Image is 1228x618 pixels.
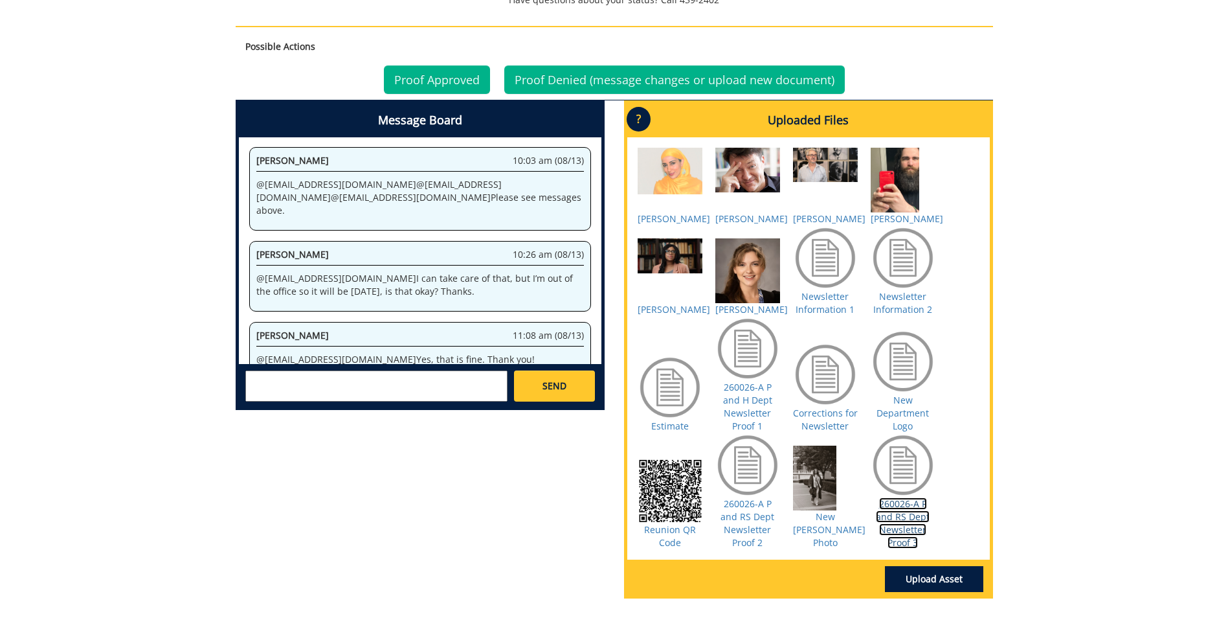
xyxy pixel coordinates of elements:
[513,154,584,167] span: 10:03 am (08/13)
[513,329,584,342] span: 11:08 am (08/13)
[627,107,651,132] p: ?
[873,290,932,315] a: Newsletter Information 2
[504,65,845,94] a: Proof Denied (message changes or upload new document)
[627,104,990,137] h4: Uploaded Files
[793,407,858,432] a: Corrections for Newsletter
[239,104,601,137] h4: Message Board
[638,212,710,225] a: [PERSON_NAME]
[256,154,329,166] span: [PERSON_NAME]
[876,394,929,432] a: New Department Logo
[256,353,584,366] p: @ [EMAIL_ADDRESS][DOMAIN_NAME] Yes, that is fine. Thank you!
[256,272,584,298] p: @ [EMAIL_ADDRESS][DOMAIN_NAME] I can take care of that, but I’m out of the office so it will be [...
[871,212,943,225] a: [PERSON_NAME]
[715,303,788,315] a: [PERSON_NAME]
[514,371,594,402] a: SEND
[723,381,772,432] a: 260026-A P and H Dept Newsletter Proof 1
[542,380,566,393] span: SEND
[245,40,315,52] strong: Possible Actions
[644,523,696,549] a: Reunion QR Code
[796,290,854,315] a: Newsletter Information 1
[885,566,983,592] a: Upload Asset
[793,212,865,225] a: [PERSON_NAME]
[651,420,689,432] a: Estimate
[384,65,490,94] a: Proof Approved
[256,178,584,217] p: @ [EMAIL_ADDRESS][DOMAIN_NAME] @ [EMAIL_ADDRESS][DOMAIN_NAME] @ [EMAIL_ADDRESS][DOMAIN_NAME] Plea...
[720,498,774,549] a: 260026-A P and RS Dept Newsletter Proof 2
[876,498,930,549] a: 260026-A P and RS Dept Newsletter Proof 3
[715,212,788,225] a: [PERSON_NAME]
[256,329,329,341] span: [PERSON_NAME]
[513,248,584,261] span: 10:26 am (08/13)
[793,510,865,549] a: New [PERSON_NAME] Photo
[638,303,710,315] a: [PERSON_NAME]
[245,371,508,402] textarea: messageToSend
[256,248,329,260] span: [PERSON_NAME]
